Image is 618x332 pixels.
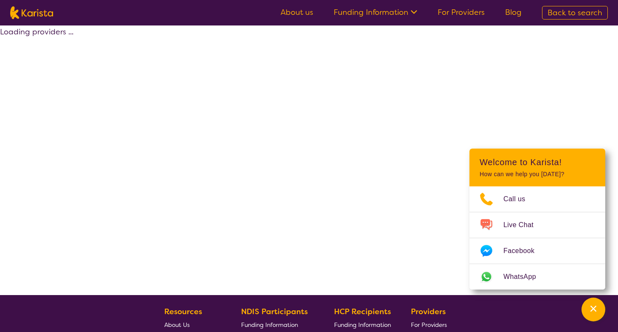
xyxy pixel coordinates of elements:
span: Call us [503,193,536,205]
span: WhatsApp [503,270,546,283]
a: About us [281,7,313,17]
a: Funding Information [334,7,417,17]
a: Blog [505,7,522,17]
button: Channel Menu [581,298,605,321]
a: Web link opens in a new tab. [469,264,605,290]
span: Back to search [548,8,602,18]
a: Funding Information [334,318,391,331]
span: Facebook [503,245,545,257]
a: Back to search [542,6,608,20]
b: Providers [411,307,446,317]
ul: Choose channel [469,186,605,290]
span: Funding Information [334,321,391,329]
img: Karista logo [10,6,53,19]
span: Live Chat [503,219,544,231]
a: Funding Information [241,318,314,331]
b: HCP Recipients [334,307,391,317]
span: Funding Information [241,321,298,329]
b: Resources [164,307,202,317]
a: For Providers [411,318,450,331]
b: NDIS Participants [241,307,308,317]
h2: Welcome to Karista! [480,157,595,167]
a: About Us [164,318,221,331]
p: How can we help you [DATE]? [480,171,595,178]
span: For Providers [411,321,447,329]
div: Channel Menu [469,149,605,290]
span: About Us [164,321,190,329]
a: For Providers [438,7,485,17]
